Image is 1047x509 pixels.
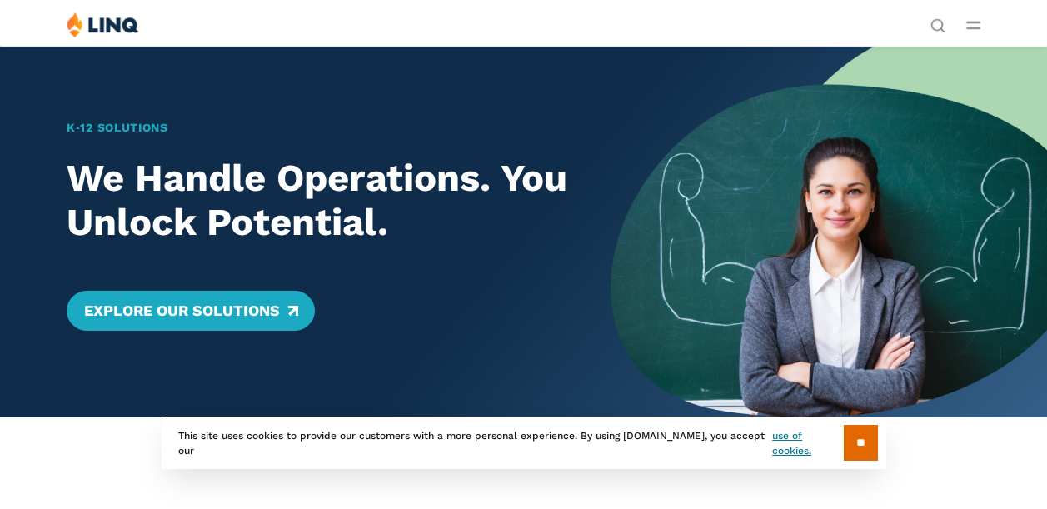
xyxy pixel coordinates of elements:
[772,428,843,458] a: use of cookies.
[611,46,1047,417] img: Home Banner
[930,12,945,32] nav: Utility Navigation
[930,17,945,32] button: Open Search Bar
[67,157,567,243] h2: We Handle Operations. You Unlock Potential.
[67,12,139,37] img: LINQ | K‑12 Software
[67,119,567,137] h1: K‑12 Solutions
[67,291,314,331] a: Explore Our Solutions
[162,417,886,469] div: This site uses cookies to provide our customers with a more personal experience. By using [DOMAIN...
[966,16,980,34] button: Open Main Menu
